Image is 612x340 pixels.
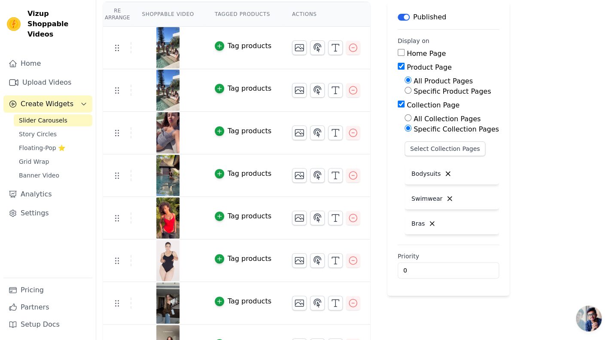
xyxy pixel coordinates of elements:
[407,101,460,109] label: Collection Page
[215,296,271,306] button: Tag products
[3,316,92,333] a: Setup Docs
[228,126,271,136] div: Tag products
[413,12,446,22] p: Published
[215,254,271,264] button: Tag products
[228,254,271,264] div: Tag products
[3,186,92,203] a: Analytics
[228,41,271,51] div: Tag products
[407,63,452,71] label: Product Page
[292,168,307,183] button: Change Thumbnail
[292,126,307,140] button: Change Thumbnail
[411,194,442,203] p: Swimwear
[215,126,271,136] button: Tag products
[204,2,282,27] th: Tagged Products
[228,168,271,179] div: Tag products
[228,296,271,306] div: Tag products
[14,114,92,126] a: Slider Carousels
[14,169,92,181] a: Banner Video
[21,99,73,109] span: Create Widgets
[3,282,92,299] a: Pricing
[215,168,271,179] button: Tag products
[19,171,59,180] span: Banner Video
[27,9,89,40] span: Vizup Shoppable Videos
[3,205,92,222] a: Settings
[215,211,271,221] button: Tag products
[156,27,180,68] img: vizup-images-e5f9.png
[14,142,92,154] a: Floating-Pop ⭐
[19,144,65,152] span: Floating-Pop ⭐
[19,116,67,125] span: Slider Carousels
[441,166,455,181] button: Delete collection
[398,252,499,260] label: Priority
[414,125,499,133] label: Specific Collection Pages
[131,2,204,27] th: Shoppable Video
[156,112,180,153] img: vizup-images-b4b6.png
[3,55,92,72] a: Home
[19,130,57,138] span: Story Circles
[228,211,271,221] div: Tag products
[228,83,271,94] div: Tag products
[292,211,307,225] button: Change Thumbnail
[156,282,180,324] img: vizup-images-b620.jpg
[292,253,307,268] button: Change Thumbnail
[292,83,307,98] button: Change Thumbnail
[156,197,180,239] img: vizup-images-baa3.jpg
[103,2,131,27] th: Re Arrange
[19,157,49,166] span: Grid Wrap
[398,37,429,45] legend: Display on
[414,115,481,123] label: All Collection Pages
[411,219,425,228] p: Bras
[215,83,271,94] button: Tag products
[576,306,602,331] div: Open chat
[414,87,491,95] label: Specific Product Pages
[411,169,441,178] p: Bodysuits
[14,156,92,168] a: Grid Wrap
[3,299,92,316] a: Partners
[282,2,370,27] th: Actions
[7,17,21,31] img: Vizup
[3,95,92,113] button: Create Widgets
[292,40,307,55] button: Change Thumbnail
[405,141,486,156] button: Select Collection Pages
[156,70,180,111] img: vizup-images-c234.png
[442,191,457,206] button: Delete collection
[3,74,92,91] a: Upload Videos
[215,41,271,51] button: Tag products
[292,296,307,310] button: Change Thumbnail
[156,240,180,281] img: vizup-images-a3cf.jpg
[14,128,92,140] a: Story Circles
[414,77,473,85] label: All Product Pages
[425,216,439,231] button: Delete collection
[407,49,446,58] label: Home Page
[156,155,180,196] img: vizup-images-fcd3.jpg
